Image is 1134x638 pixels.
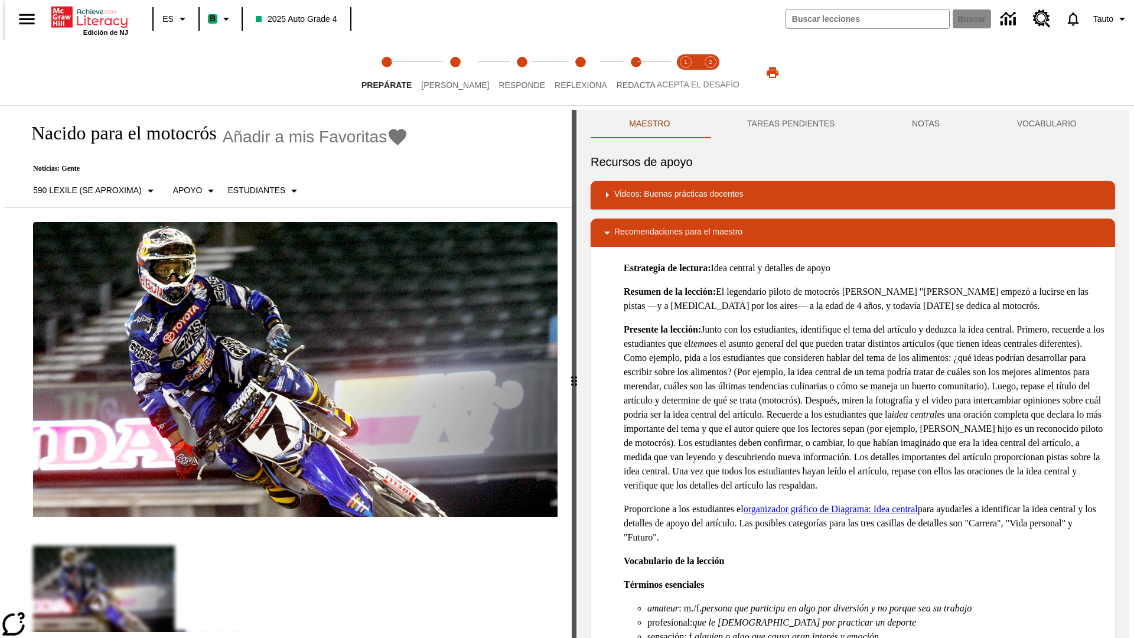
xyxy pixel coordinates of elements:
p: Junto con los estudiantes, identifique el tema del artículo y deduzca la idea central. Primero, r... [624,323,1106,493]
div: Instructional Panel Tabs [591,110,1115,138]
p: Noticias: Gente [19,164,408,173]
em: idea central [892,409,937,419]
p: 590 Lexile (Se aproxima) [33,184,142,197]
span: 2025 Auto Grade 4 [256,13,337,25]
button: Redacta step 5 of 5 [607,40,665,105]
text: 1 [684,59,687,65]
button: Añadir a mis Favoritas - Nacido para el motocrós [223,126,409,147]
p: Videos: Buenas prácticas docentes [614,188,743,202]
button: Lenguaje: ES, Selecciona un idioma [157,8,195,30]
a: Centro de recursos, Se abrirá en una pestaña nueva. [1026,3,1058,35]
button: Responde step 3 of 5 [489,40,555,105]
div: Recomendaciones para el maestro [591,219,1115,247]
div: reading [5,110,572,632]
span: B [210,11,216,26]
div: Videos: Buenas prácticas docentes [591,181,1115,209]
h1: Nacido para el motocrós [19,122,217,144]
button: Maestro [591,110,709,138]
div: Portada [51,4,128,36]
button: Prepárate step 1 of 5 [352,40,421,105]
strong: Resumen de la lección: [624,287,716,297]
button: Imprimir [754,62,791,83]
p: Apoyo [173,184,203,197]
button: Perfil/Configuración [1089,8,1134,30]
button: Tipo de apoyo, Apoyo [168,180,223,201]
a: Notificaciones [1058,4,1089,34]
span: [PERSON_NAME] [421,80,489,90]
text: 2 [709,59,712,65]
em: amateur [647,603,679,613]
a: Centro de información [993,3,1026,35]
strong: Términos esenciales [624,580,704,590]
p: El legendario piloto de motocrós [PERSON_NAME] "[PERSON_NAME] empezó a lucirse en las pistas —y a... [624,285,1106,313]
img: El corredor de motocrós James Stewart vuela por los aires en su motocicleta de montaña [33,222,558,517]
button: Lee step 2 of 5 [412,40,498,105]
button: Abrir el menú lateral [9,2,44,37]
span: Reflexiona [555,80,607,90]
button: Boost El color de la clase es verde menta. Cambiar el color de la clase. [203,8,238,30]
button: Reflexiona step 4 of 5 [545,40,617,105]
li: : m./f. [647,601,1106,616]
div: activity [576,110,1129,638]
span: ACEPTA EL DESAFÍO [657,80,739,89]
p: Estudiantes [227,184,285,197]
li: profesional: [647,616,1106,630]
strong: Vocabulario de la lección [624,556,725,566]
input: Buscar campo [786,9,949,28]
button: Acepta el desafío contesta step 2 of 2 [693,40,728,105]
strong: Estrategia de lectura: [624,263,711,273]
h6: Recursos de apoyo [591,152,1115,171]
strong: Presente la lección: [624,324,701,334]
button: VOCABULARIO [978,110,1115,138]
button: Seleccione Lexile, 590 Lexile (Se aproxima) [28,180,162,201]
em: tema [691,338,709,349]
span: Responde [498,80,545,90]
button: NOTAS [874,110,979,138]
span: Tauto [1093,13,1113,25]
a: organizador gráfico de Diagrama: Idea central [744,504,918,514]
button: Acepta el desafío lee step 1 of 2 [669,40,703,105]
p: Idea central y detalles de apoyo [624,261,1106,275]
span: Edición de NJ [83,29,128,36]
div: Pulsa la tecla de intro o la barra espaciadora y luego presiona las flechas de derecha e izquierd... [572,110,576,638]
span: Prepárate [361,80,412,90]
span: Añadir a mis Favoritas [223,128,387,147]
button: Seleccionar estudiante [223,180,306,201]
em: persona que participa en algo por diversión y no porque sea su trabajo [702,603,972,613]
button: TAREAS PENDIENTES [709,110,874,138]
span: ES [162,13,174,25]
span: Redacta [617,80,656,90]
p: Recomendaciones para el maestro [614,226,742,240]
p: Proporcione a los estudiantes el para ayudarles a identificar la idea central y los detalles de a... [624,502,1106,545]
em: que le [DEMOGRAPHIC_DATA] por practicar un deporte [692,617,916,627]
